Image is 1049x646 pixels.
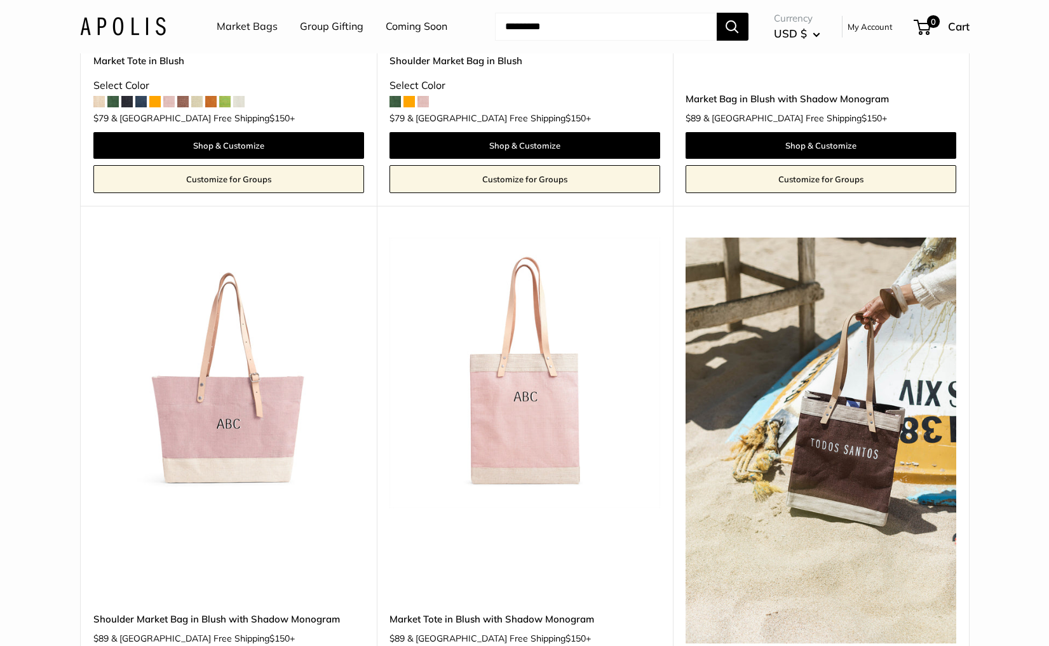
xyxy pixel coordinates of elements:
[389,112,405,124] span: $79
[686,91,956,106] a: Market Bag in Blush with Shadow Monogram
[217,17,278,36] a: Market Bags
[389,238,660,508] a: Market Tote in Blush with Shadow MonogramMarket Tote in Blush with Shadow Monogram
[703,114,887,123] span: & [GEOGRAPHIC_DATA] Free Shipping +
[389,53,660,68] a: Shoulder Market Bag in Blush
[565,112,586,124] span: $150
[915,17,970,37] a: 0 Cart
[93,76,364,95] div: Select Color
[686,112,701,124] span: $89
[93,612,364,626] a: Shoulder Market Bag in Blush with Shadow Monogram
[848,19,893,34] a: My Account
[111,114,295,123] span: & [GEOGRAPHIC_DATA] Free Shipping +
[386,17,447,36] a: Coming Soon
[389,165,660,193] a: Customize for Groups
[111,634,295,643] span: & [GEOGRAPHIC_DATA] Free Shipping +
[80,17,166,36] img: Apolis
[774,24,820,44] button: USD $
[686,132,956,159] a: Shop & Customize
[862,112,882,124] span: $150
[495,13,717,41] input: Search...
[389,612,660,626] a: Market Tote in Blush with Shadow Monogram
[93,165,364,193] a: Customize for Groups
[717,13,748,41] button: Search
[93,238,364,508] a: Shoulder Market Bag in Blush with Shadow MonogramShoulder Market Bag in Blush with Shadow Monogram
[948,20,970,33] span: Cart
[93,132,364,159] a: Shop & Customize
[389,633,405,644] span: $89
[774,27,807,40] span: USD $
[300,17,363,36] a: Group Gifting
[389,132,660,159] a: Shop & Customize
[686,238,956,643] img: Mustang is a rich chocolate mousse brown — a touch of earthy ease, bring along during slow mornin...
[389,238,660,508] img: Market Tote in Blush with Shadow Monogram
[93,53,364,68] a: Market Tote in Blush
[93,238,364,508] img: Shoulder Market Bag in Blush with Shadow Monogram
[686,165,956,193] a: Customize for Groups
[93,633,109,644] span: $89
[407,114,591,123] span: & [GEOGRAPHIC_DATA] Free Shipping +
[269,633,290,644] span: $150
[407,634,591,643] span: & [GEOGRAPHIC_DATA] Free Shipping +
[389,76,660,95] div: Select Color
[774,10,820,27] span: Currency
[93,112,109,124] span: $79
[926,15,939,28] span: 0
[565,633,586,644] span: $150
[269,112,290,124] span: $150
